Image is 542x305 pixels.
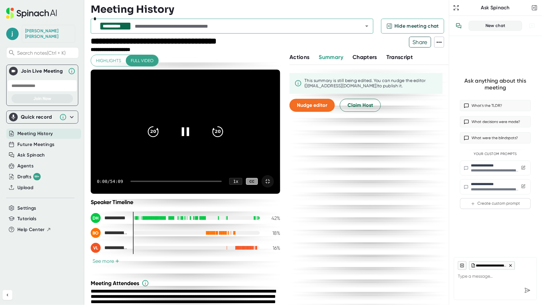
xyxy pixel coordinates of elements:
button: Expand to Ask Spinach page [452,3,461,12]
div: This summary is still being edited. You can nudge the editor ([EMAIL_ADDRESS][DOMAIN_NAME]) to pu... [304,78,438,89]
button: Future Meetings [17,141,54,148]
span: Claim Host [348,102,373,109]
button: Settings [17,205,36,212]
button: Edit custom prompt [520,183,527,191]
div: Your Custom Prompts [460,152,531,156]
div: 1 x [229,178,242,185]
button: Summary [319,53,343,61]
span: Summary [319,54,343,61]
span: Chapters [353,54,377,61]
div: Drafts [17,173,41,180]
div: Deborah Ham [91,213,128,223]
div: Quick record [9,111,75,123]
button: Share [409,37,431,48]
div: New chat [473,23,518,29]
div: Ask Spinach [461,5,530,11]
button: Edit custom prompt [520,164,527,172]
button: Chapters [353,53,377,61]
span: Full video [131,57,153,65]
div: 18 % [265,230,280,236]
button: Collapse sidebar [2,290,12,300]
div: Jess Younts [25,28,72,39]
button: What decisions were made? [460,116,531,127]
button: Help Center [17,226,51,233]
button: What were the blindspots? [460,132,531,143]
div: 42 % [265,215,280,221]
button: Create custom prompt [460,198,531,209]
div: VL [91,243,101,253]
button: Hide meeting chat [381,19,444,34]
div: Send message [522,285,533,296]
button: Open [362,22,371,30]
button: Full video [126,55,158,66]
span: + [115,259,119,264]
span: Hide meeting chat [394,22,439,30]
div: CC [246,178,258,185]
div: Join Live MeetingJoin Live Meeting [9,65,75,77]
span: Actions [289,54,309,61]
div: 0:00 / 54:09 [97,179,123,184]
button: Nudge editor [289,99,335,112]
button: Join Now [11,94,73,103]
h3: Meeting History [91,3,174,15]
button: View conversation history [453,20,465,32]
span: j [6,28,19,40]
span: Join Now [33,96,51,101]
div: Meeting Attendees [91,280,282,287]
div: Quick record [21,114,56,120]
button: Close conversation sidebar [530,3,539,12]
span: Highlights [96,57,121,65]
img: Join Live Meeting [10,68,16,74]
div: 16 % [265,245,280,251]
div: DH [91,213,101,223]
span: Nudge editor [297,102,327,108]
button: Agents [17,162,34,170]
button: Ask Spinach [17,152,45,159]
button: Claim Host [340,99,381,112]
button: Meeting History [17,130,53,137]
span: Search notes (Ctrl + K) [17,50,77,56]
button: Drafts 99+ [17,173,41,180]
button: Tutorials [17,215,36,222]
button: Upload [17,184,33,191]
span: Help Center [17,226,45,233]
button: Actions [289,53,309,61]
div: Join Live Meeting [21,68,65,74]
button: Transcript [386,53,413,61]
button: Highlights [91,55,126,66]
span: Share [409,37,431,48]
div: BO [91,228,101,238]
div: Ask anything about this meeting [460,77,531,91]
button: See more+ [91,258,121,264]
div: Brianna OHara [91,228,128,238]
span: Transcript [386,54,413,61]
div: 99+ [33,173,41,180]
div: Victoria Londerholm [91,243,128,253]
button: What’s the TLDR? [460,100,531,111]
div: Speaker Timeline [91,199,280,206]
